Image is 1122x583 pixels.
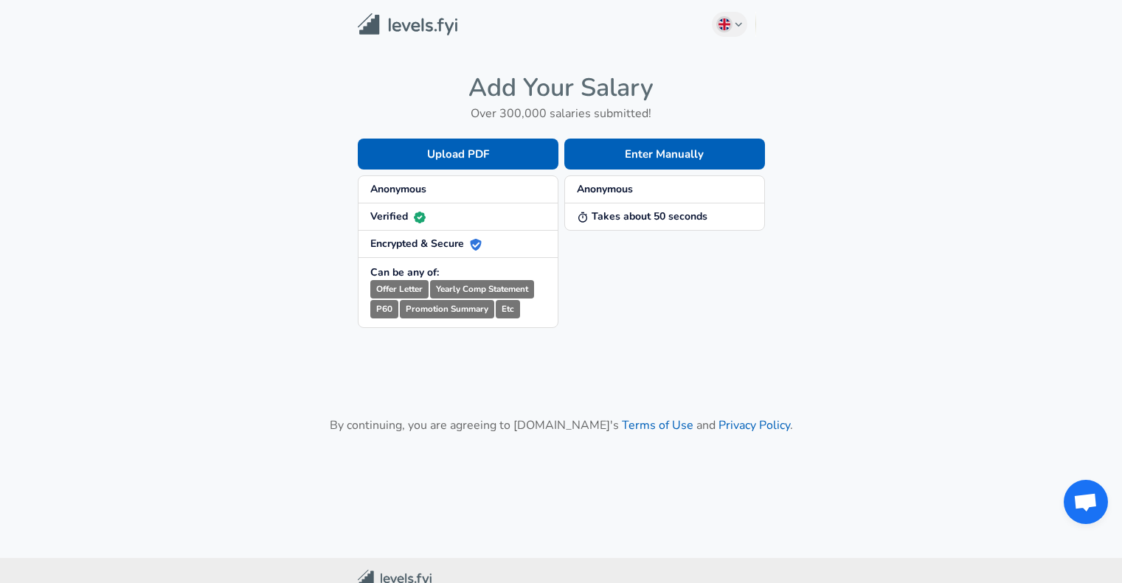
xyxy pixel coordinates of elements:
[712,12,747,37] button: English (UK)
[718,417,790,433] a: Privacy Policy
[577,182,633,196] strong: Anonymous
[577,209,707,223] strong: Takes about 50 seconds
[370,280,429,299] small: Offer Letter
[496,300,520,318] small: Etc
[370,182,426,196] strong: Anonymous
[564,139,765,170] button: Enter Manually
[1064,480,1108,524] div: Open chat
[370,265,439,279] strong: Can be any of:
[358,103,765,124] h6: Over 300,000 salaries submitted!
[370,237,482,251] strong: Encrypted & Secure
[718,18,730,30] img: English (UK)
[400,300,494,318] small: Promotion Summary
[370,300,398,318] small: P60
[430,280,534,299] small: Yearly Comp Statement
[358,139,558,170] button: Upload PDF
[358,13,457,36] img: Levels.fyi
[370,209,426,223] strong: Verified
[358,72,765,103] h4: Add Your Salary
[622,417,693,433] a: Terms of Use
